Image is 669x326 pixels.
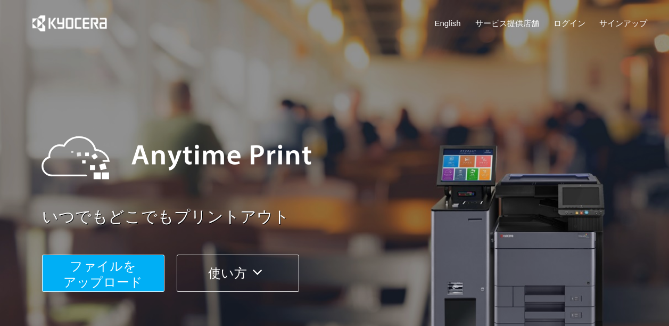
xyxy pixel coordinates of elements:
[63,259,143,289] span: ファイルを ​​アップロード
[177,255,299,292] button: 使い方
[42,206,654,229] a: いつでもどこでもプリントアウト
[42,255,164,292] button: ファイルを​​アップロード
[475,18,539,29] a: サービス提供店舗
[554,18,585,29] a: ログイン
[435,18,461,29] a: English
[599,18,647,29] a: サインアップ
